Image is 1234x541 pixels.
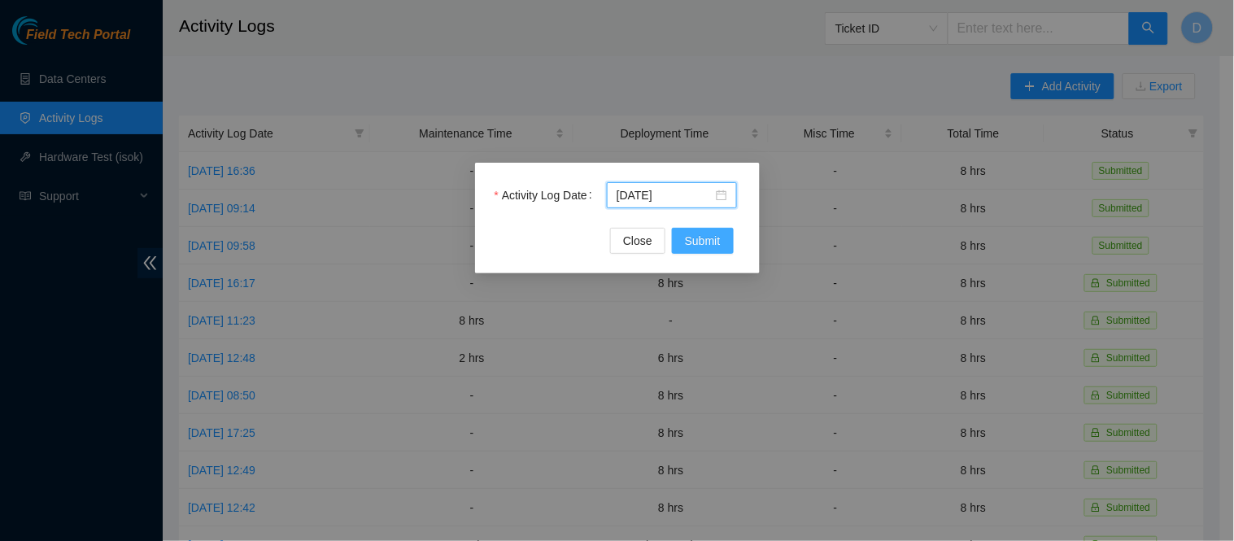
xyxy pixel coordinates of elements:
span: Close [623,232,652,250]
button: Close [610,228,665,254]
span: Submit [685,232,721,250]
input: Activity Log Date [617,186,713,204]
label: Activity Log Date [495,182,599,208]
button: Submit [672,228,734,254]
